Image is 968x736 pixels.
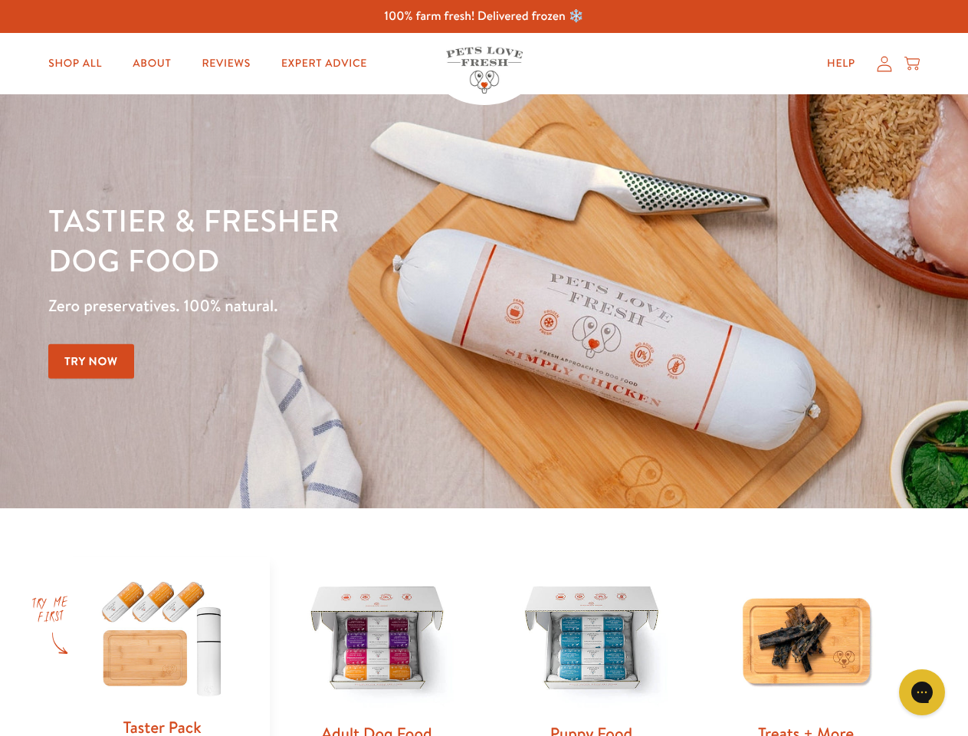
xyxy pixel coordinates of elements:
[446,47,523,94] img: Pets Love Fresh
[48,292,629,320] p: Zero preservatives. 100% natural.
[189,48,262,79] a: Reviews
[269,48,379,79] a: Expert Advice
[815,48,868,79] a: Help
[891,664,953,721] iframe: Gorgias live chat messenger
[48,344,134,379] a: Try Now
[120,48,183,79] a: About
[36,48,114,79] a: Shop All
[48,200,629,280] h1: Tastier & fresher dog food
